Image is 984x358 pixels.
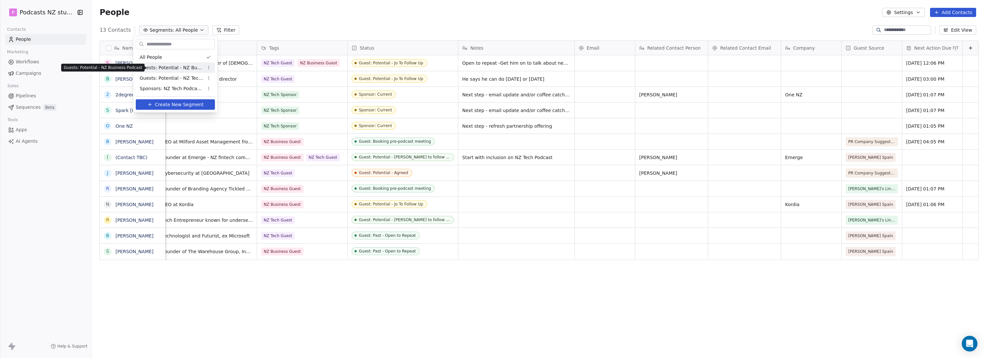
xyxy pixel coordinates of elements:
button: Create New Segment [136,99,215,110]
div: Suggestions [136,52,215,94]
span: Create New Segment [155,101,204,108]
span: Guests: Potential - NZ Tech Podcast [140,75,204,82]
span: All People [140,54,162,61]
p: Guests: Potential - NZ Business Podcast [64,65,142,70]
span: Guests: Potential - NZ Business Podcast [140,64,204,71]
span: Sponsors: NZ Tech Podcast - current [140,85,204,92]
